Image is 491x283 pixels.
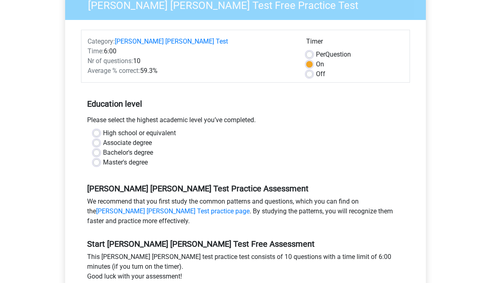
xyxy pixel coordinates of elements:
[81,46,300,56] div: 6:00
[103,148,153,158] label: Bachelor's degree
[88,47,104,55] span: Time:
[81,115,410,128] div: Please select the highest academic level you’ve completed.
[88,37,115,45] span: Category:
[96,207,250,215] a: [PERSON_NAME] [PERSON_NAME] Test practice page
[81,197,410,229] div: We recommend that you first study the common patterns and questions, which you can find on the . ...
[316,50,351,59] label: Question
[87,184,404,193] h5: [PERSON_NAME] [PERSON_NAME] Test Practice Assessment
[81,56,300,66] div: 10
[88,57,133,65] span: Nr of questions:
[87,96,404,112] h5: Education level
[306,37,403,50] div: Timer
[103,128,176,138] label: High school or equivalent
[88,67,140,75] span: Average % correct:
[87,239,404,249] h5: Start [PERSON_NAME] [PERSON_NAME] Test Free Assessment
[316,59,324,69] label: On
[81,66,300,76] div: 59.3%
[115,37,228,45] a: [PERSON_NAME] [PERSON_NAME] Test
[103,138,152,148] label: Associate degree
[316,69,325,79] label: Off
[103,158,148,167] label: Master's degree
[316,50,325,58] span: Per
